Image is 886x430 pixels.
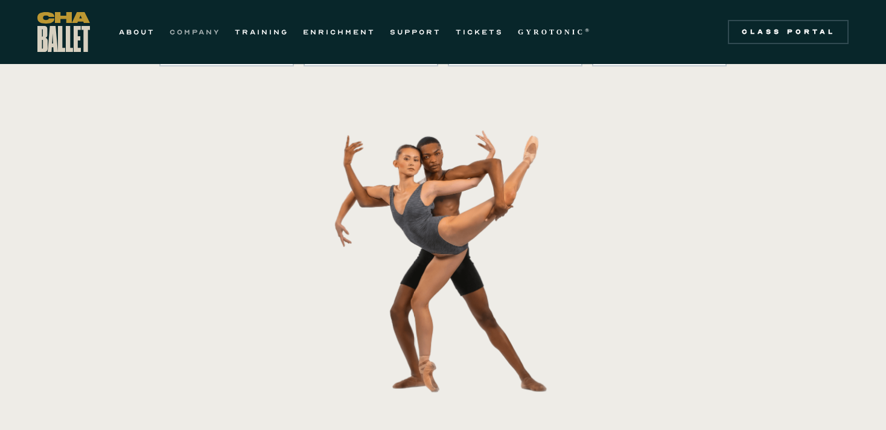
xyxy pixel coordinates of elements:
[518,28,585,36] strong: GYROTONIC
[119,25,155,39] a: ABOUT
[170,25,220,39] a: COMPANY
[728,20,849,44] a: Class Portal
[585,27,591,33] sup: ®
[518,25,591,39] a: GYROTONIC®
[235,25,288,39] a: TRAINING
[303,25,375,39] a: ENRICHMENT
[37,12,90,52] a: home
[456,25,503,39] a: TICKETS
[390,25,441,39] a: SUPPORT
[735,27,841,37] div: Class Portal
